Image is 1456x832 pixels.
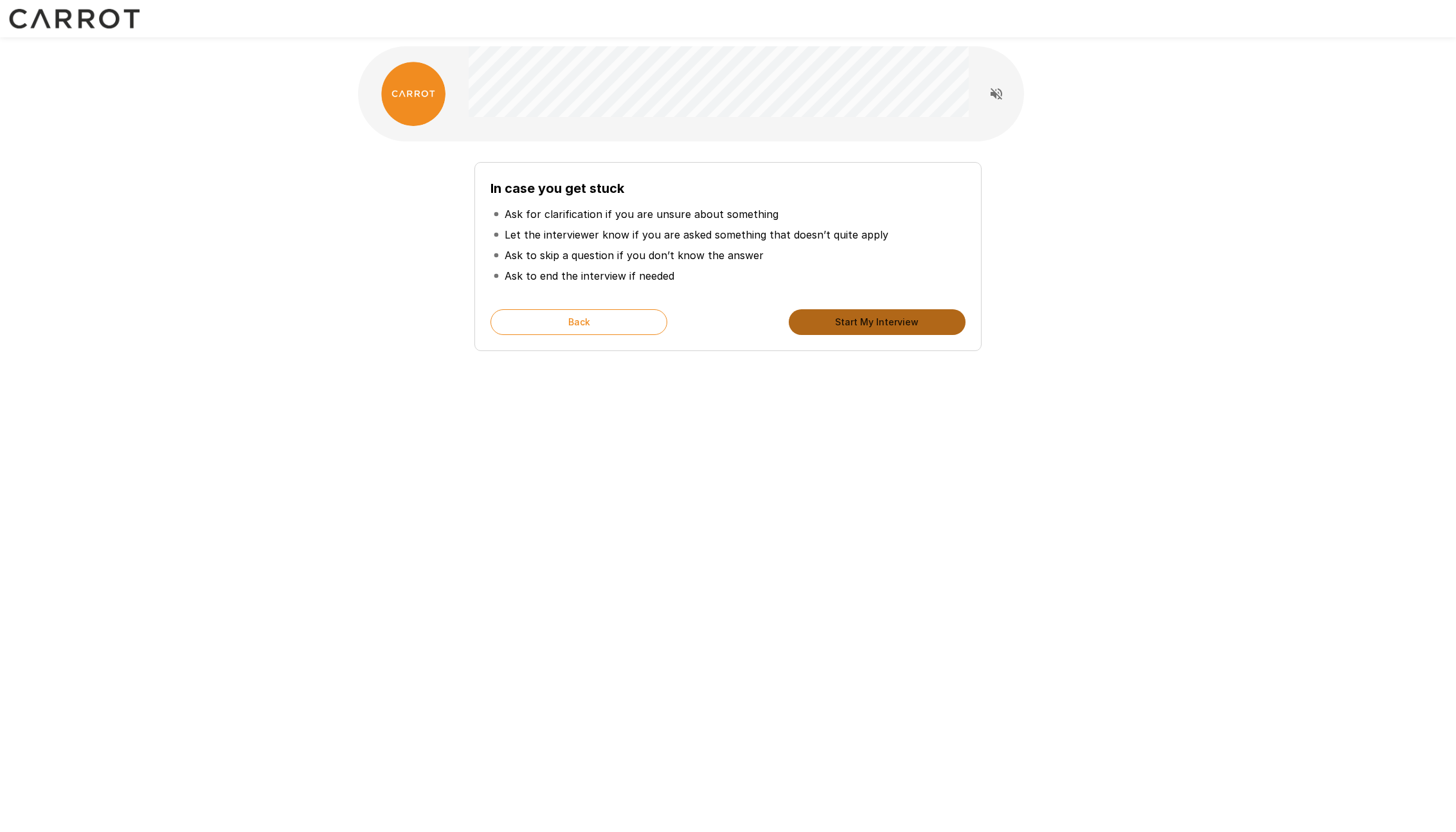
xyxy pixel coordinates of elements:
button: Back [490,309,667,335]
p: Ask for clarification if you are unsure about something [505,206,778,222]
button: Start My Interview [789,309,966,335]
button: Read questions aloud [984,81,1009,107]
p: Let the interviewer know if you are asked something that doesn’t quite apply [505,227,888,242]
p: Ask to skip a question if you don’t know the answer [505,248,764,263]
img: carrot_logo.png [381,62,445,126]
b: In case you get stuck [490,181,624,196]
p: Ask to end the interview if needed [505,268,674,284]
